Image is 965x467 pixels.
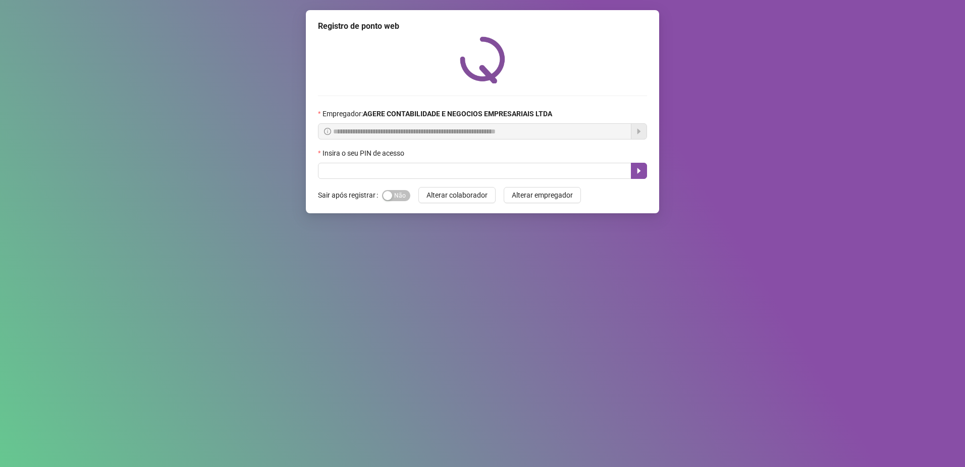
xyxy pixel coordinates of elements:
[504,187,581,203] button: Alterar empregador
[635,167,643,175] span: caret-right
[318,148,411,159] label: Insira o seu PIN de acesso
[318,187,382,203] label: Sair após registrar
[318,20,647,32] div: Registro de ponto web
[323,108,552,119] span: Empregador :
[324,128,331,135] span: info-circle
[418,187,496,203] button: Alterar colaborador
[460,36,505,83] img: QRPoint
[426,190,488,201] span: Alterar colaborador
[512,190,573,201] span: Alterar empregador
[363,110,552,118] strong: AGERE CONTABILIDADE E NEGOCIOS EMPRESARIAIS LTDA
